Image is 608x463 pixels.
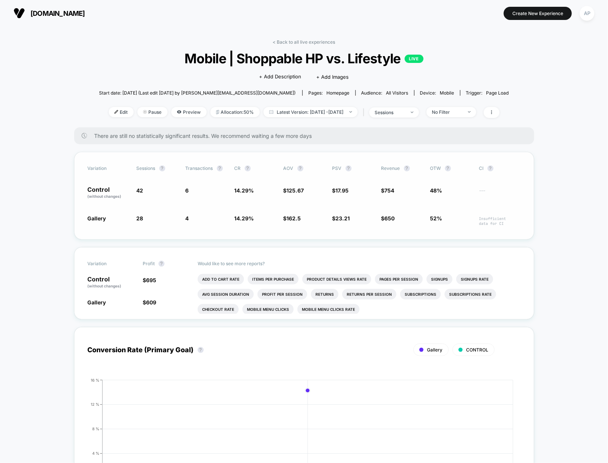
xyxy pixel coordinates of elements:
span: $ [332,187,349,194]
span: Preview [171,107,207,117]
span: (without changes) [88,194,122,199]
span: OTW [430,165,472,171]
img: Visually logo [14,8,25,19]
img: end [349,111,352,113]
li: Returns [311,289,338,299]
span: Gallery [88,215,106,222]
button: ? [445,165,451,171]
li: Product Details Views Rate [302,274,371,284]
span: 42 [137,187,143,194]
a: < Back to all live experiences [273,39,335,45]
span: 650 [385,215,395,222]
button: ? [346,165,352,171]
span: 4 [186,215,189,222]
button: ? [217,165,223,171]
li: Returns Per Session [342,289,396,299]
span: $ [381,187,395,194]
button: ? [159,165,165,171]
span: $ [283,187,304,194]
span: | [361,107,369,118]
span: Latest Version: [DATE] - [DATE] [264,107,358,117]
span: Start date: [DATE] (Last edit [DATE] by [PERSON_NAME][EMAIL_ADDRESS][DOMAIN_NAME]) [99,90,296,96]
span: 48% [430,187,442,194]
span: homepage [326,90,350,96]
span: Insufficient data for CI [479,216,521,226]
span: Gallery [427,347,443,353]
button: ? [404,165,410,171]
span: Sessions [137,165,155,171]
span: 125.67 [287,187,304,194]
li: Avg Session Duration [198,289,254,299]
li: Signups [427,274,453,284]
li: Items Per Purchase [248,274,299,284]
li: Subscriptions Rate [445,289,496,299]
span: Device: [414,90,460,96]
span: CR [235,165,241,171]
img: edit [114,110,118,114]
span: 23.21 [336,215,350,222]
span: 6 [186,187,189,194]
span: Variation [88,165,129,171]
div: sessions [375,110,405,115]
div: Pages: [308,90,350,96]
span: PSV [332,165,342,171]
img: end [143,110,147,114]
span: 609 [146,299,156,306]
span: [DOMAIN_NAME] [30,9,85,17]
span: $ [143,277,156,283]
button: ? [297,165,303,171]
span: $ [381,215,395,222]
span: Variation [88,261,129,267]
li: Pages Per Session [375,274,423,284]
div: AP [580,6,594,21]
span: Revenue [381,165,400,171]
p: LIVE [405,55,424,63]
tspan: 16 % [91,378,99,382]
span: mobile [440,90,454,96]
button: ? [245,165,251,171]
span: Edit [109,107,134,117]
span: Allocation: 50% [210,107,260,117]
span: 52% [430,215,442,222]
span: 17.95 [336,187,349,194]
tspan: 4 % [92,451,99,455]
span: --- [479,188,521,199]
li: Signups Rate [456,274,493,284]
img: rebalance [216,110,219,114]
span: CI [479,165,521,171]
button: ? [158,261,165,267]
span: CONTROL [466,347,489,353]
span: 754 [385,187,395,194]
span: There are still no statistically significant results. We recommend waiting a few more days [94,133,519,139]
span: Pause [137,107,168,117]
div: Trigger: [466,90,509,96]
tspan: 12 % [91,402,99,406]
span: 162.5 [287,215,301,222]
span: + Add Images [317,74,349,80]
span: 14.29 % [235,187,254,194]
span: 14.29 % [235,215,254,222]
span: Mobile | Shoppable HP vs. Lifestyle [120,50,489,66]
span: Page Load [486,90,509,96]
img: end [468,111,471,113]
span: Profit [143,261,155,266]
span: (without changes) [88,284,122,288]
button: ? [198,347,204,353]
div: No Filter [432,109,462,115]
span: Transactions [186,165,213,171]
span: 695 [146,277,156,283]
li: Checkout Rate [198,304,239,315]
li: Mobile Menu Clicks Rate [297,304,360,315]
img: end [411,112,413,113]
p: Control [88,186,129,199]
button: Create New Experience [504,7,572,20]
button: AP [578,6,597,21]
span: AOV [283,165,294,171]
span: Gallery [88,299,106,306]
li: Add To Cart Rate [198,274,244,284]
li: Profit Per Session [258,289,307,299]
span: $ [283,215,301,222]
p: Control [88,276,135,289]
p: Would like to see more reports? [198,261,521,266]
li: Mobile Menu Clicks [242,304,294,315]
